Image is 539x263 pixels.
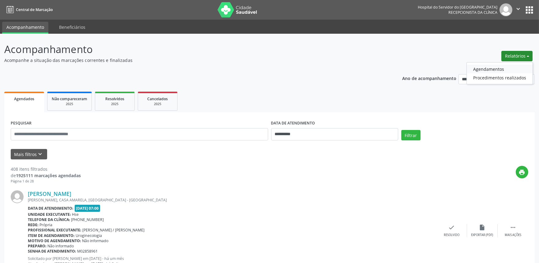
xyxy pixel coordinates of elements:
[519,169,526,176] i: print
[16,173,81,178] strong: 1925111 marcações agendadas
[11,190,24,203] img: img
[4,57,376,63] p: Acompanhe a situação das marcações correntes e finalizadas
[148,96,168,101] span: Cancelados
[48,243,74,249] span: Não informado
[28,222,39,227] b: Rede:
[4,5,53,15] a: Central de Marcação
[471,233,493,237] div: Exportar (PDF)
[524,5,535,15] button: apps
[28,249,76,254] b: Senha de atendimento:
[448,10,497,15] span: Recepcionista da clínica
[28,197,436,203] div: [PERSON_NAME], CASA AMARELA, [GEOGRAPHIC_DATA] - [GEOGRAPHIC_DATA]
[142,102,173,106] div: 2025
[14,96,34,101] span: Agendados
[55,22,90,32] a: Beneficiários
[99,102,130,106] div: 2025
[76,233,102,238] span: Uroginecologia
[271,119,315,128] label: DATA DE ATENDIMENTO
[515,6,522,12] i: 
[28,190,71,197] a: [PERSON_NAME]
[71,217,104,222] span: [PHONE_NUMBER]
[500,3,512,16] img: img
[52,96,87,101] span: Não compareceram
[402,74,456,82] p: Ano de acompanhamento
[82,238,109,243] span: Não informado
[11,179,81,184] div: Página 1 de 28
[11,149,47,160] button: Mais filtroskeyboard_arrow_down
[512,3,524,16] button: 
[105,96,124,101] span: Resolvidos
[467,65,533,73] a: Agendamentos
[28,212,71,217] b: Unidade executante:
[75,205,100,212] span: [DATE] 07:00
[11,119,32,128] label: PESQUISAR
[501,51,533,61] button: Relatórios
[2,22,48,34] a: Acompanhamento
[16,7,53,12] span: Central de Marcação
[505,233,521,237] div: Mais ações
[11,172,81,179] div: de
[466,62,533,84] ul: Relatórios
[11,166,81,172] div: 408 itens filtrados
[40,222,53,227] span: Própria
[28,227,81,233] b: Profissional executante:
[37,151,44,158] i: keyboard_arrow_down
[448,224,455,231] i: check
[28,238,81,243] b: Motivo de agendamento:
[444,233,459,237] div: Resolvido
[479,224,486,231] i: insert_drive_file
[83,227,145,233] span: [PERSON_NAME] / [PERSON_NAME]
[72,212,79,217] span: Hse
[467,73,533,82] a: Procedimentos realizados
[401,130,421,140] button: Filtrar
[28,206,73,211] b: Data de atendimento:
[28,217,70,222] b: Telefone da clínica:
[52,102,87,106] div: 2025
[77,249,98,254] span: M02858961
[4,42,376,57] p: Acompanhamento
[28,233,75,238] b: Item de agendamento:
[516,166,528,178] button: print
[28,243,47,249] b: Preparo:
[418,5,497,10] div: Hospital do Servidor do [GEOGRAPHIC_DATA]
[510,224,516,231] i: 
